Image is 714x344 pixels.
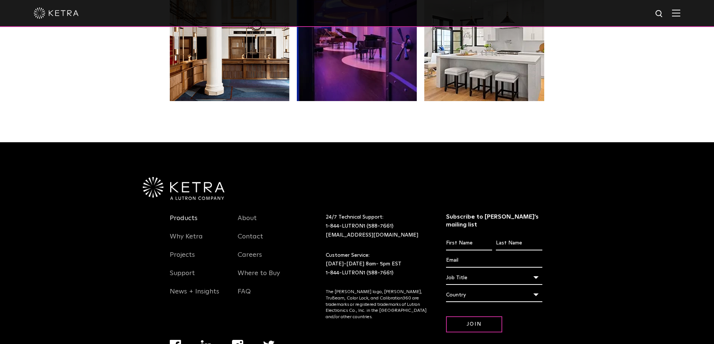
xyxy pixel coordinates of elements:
a: Contact [238,232,263,250]
img: Hamburger%20Nav.svg [672,9,680,16]
a: News + Insights [170,287,219,305]
a: Support [170,269,195,286]
div: Navigation Menu [170,213,227,305]
a: [EMAIL_ADDRESS][DOMAIN_NAME] [326,232,418,238]
h3: Subscribe to [PERSON_NAME]’s mailing list [446,213,542,229]
p: Customer Service: [DATE]-[DATE] 8am- 5pm EST [326,251,427,278]
img: search icon [655,9,664,19]
a: Why Ketra [170,232,203,250]
a: 1-844-LUTRON1 (588-7661) [326,223,394,229]
p: 24/7 Technical Support: [326,213,427,240]
a: FAQ [238,287,251,305]
input: Email [446,253,542,268]
div: Job Title [446,271,542,285]
input: Join [446,316,502,332]
a: 1-844-LUTRON1 (588-7661) [326,270,394,275]
a: Projects [170,251,195,268]
p: The [PERSON_NAME] logo, [PERSON_NAME], TruBeam, Color Lock, and Calibration360 are trademarks or ... [326,289,427,320]
input: Last Name [496,236,542,250]
img: Ketra-aLutronCo_White_RGB [143,177,225,200]
a: Careers [238,251,262,268]
a: About [238,214,257,231]
div: Country [446,288,542,302]
a: Where to Buy [238,269,280,286]
a: Products [170,214,198,231]
div: Navigation Menu [238,213,295,305]
img: ketra-logo-2019-white [34,7,79,19]
input: First Name [446,236,492,250]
